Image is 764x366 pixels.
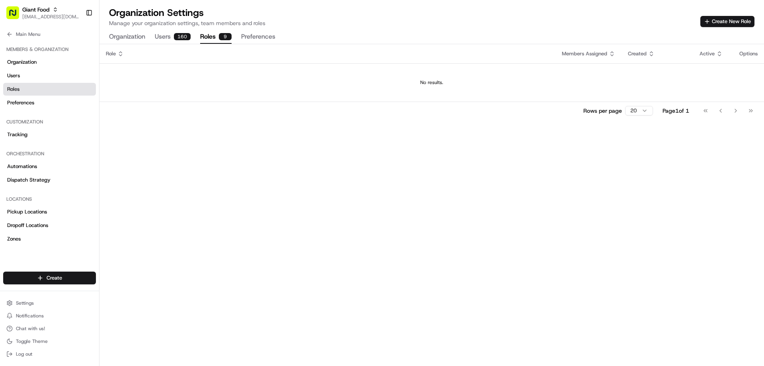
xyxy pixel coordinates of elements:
[7,86,19,93] span: Roles
[7,99,34,106] span: Preferences
[3,297,96,309] button: Settings
[3,56,96,69] a: Organization
[7,163,37,170] span: Automations
[3,83,96,96] a: Roles
[7,222,48,229] span: Dropoff Locations
[3,43,96,56] div: Members & Organization
[7,59,37,66] span: Organization
[700,16,754,27] button: Create New Role
[16,313,44,319] span: Notifications
[200,30,232,44] button: Roles
[7,208,47,215] span: Pickup Locations
[21,51,131,60] input: Clear
[109,6,265,19] h1: Organization Settings
[5,112,64,127] a: 📗Knowledge Base
[16,300,34,306] span: Settings
[106,50,549,57] div: Role
[22,14,79,20] button: [EMAIL_ADDRESS][DOMAIN_NAME]
[3,69,96,82] a: Users
[583,107,622,115] p: Rows per page
[16,338,48,344] span: Toggle Theme
[3,323,96,334] button: Chat with us!
[8,32,145,45] p: Welcome 👋
[700,50,727,57] div: Active
[3,336,96,347] button: Toggle Theme
[64,112,131,127] a: 💻API Documentation
[628,50,687,57] div: Created
[3,272,96,284] button: Create
[109,30,145,44] button: Organization
[16,325,45,332] span: Chat with us!
[3,219,96,232] a: Dropoff Locations
[3,310,96,321] button: Notifications
[16,351,32,357] span: Log out
[47,274,62,282] span: Create
[8,76,22,90] img: 1736555255976-a54dd68f-1ca7-489b-9aae-adbdc363a1c4
[3,348,96,360] button: Log out
[155,30,191,44] button: Users
[27,84,101,90] div: We're available if you need us!
[103,79,761,86] div: No results.
[7,235,21,243] span: Zones
[3,174,96,186] a: Dispatch Strategy
[241,30,275,44] button: Preferences
[739,50,758,57] div: Options
[3,115,96,128] div: Customization
[562,50,615,57] div: Members Assigned
[7,131,27,138] span: Tracking
[22,6,49,14] button: Giant Food
[3,3,82,22] button: Giant Food[EMAIL_ADDRESS][DOMAIN_NAME]
[3,206,96,218] a: Pickup Locations
[8,8,24,24] img: Nash
[174,33,191,40] div: 160
[3,193,96,206] div: Locations
[7,176,51,184] span: Dispatch Strategy
[8,116,14,123] div: 📗
[663,107,689,115] div: Page 1 of 1
[109,19,265,27] p: Manage your organization settings, team members and roles
[75,115,128,123] span: API Documentation
[56,135,96,141] a: Powered byPylon
[3,96,96,109] a: Preferences
[3,128,96,141] a: Tracking
[3,29,96,40] button: Main Menu
[7,72,20,79] span: Users
[219,33,232,40] div: 9
[27,76,131,84] div: Start new chat
[135,78,145,88] button: Start new chat
[79,135,96,141] span: Pylon
[16,31,40,37] span: Main Menu
[67,116,74,123] div: 💻
[3,233,96,245] a: Zones
[3,147,96,160] div: Orchestration
[16,115,61,123] span: Knowledge Base
[3,160,96,173] a: Automations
